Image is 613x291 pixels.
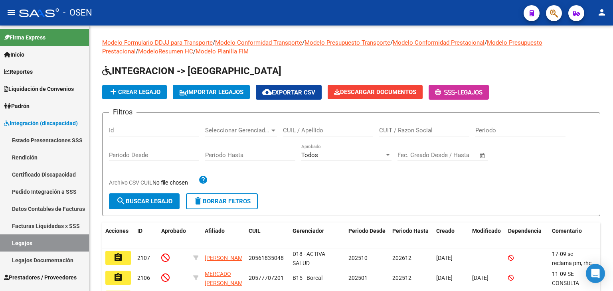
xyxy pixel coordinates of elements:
h3: Filtros [109,106,136,118]
span: Inicio [4,50,24,59]
datatable-header-cell: Modificado [469,222,505,249]
span: INTEGRACION -> [GEOGRAPHIC_DATA] [102,65,281,77]
datatable-header-cell: ID [134,222,158,249]
mat-icon: search [116,196,126,206]
span: Buscar Legajo [116,198,172,205]
datatable-header-cell: Acciones [102,222,134,249]
a: Modelo Planilla FIM [196,48,249,55]
span: Gerenciador [293,228,324,234]
span: [DATE] [472,275,488,281]
span: B15 - Boreal [293,275,322,281]
mat-icon: delete [193,196,203,206]
span: Creado [436,228,455,234]
span: Descargar Documentos [334,88,416,96]
datatable-header-cell: Aprobado [158,222,190,249]
span: ID [137,228,142,234]
span: Borrar Filtros [193,198,251,205]
span: Aprobado [161,228,186,234]
span: 2107 [137,255,150,261]
span: Seleccionar Gerenciador [205,127,270,134]
button: -Legajos [429,85,489,100]
a: Modelo Presupuesto Transporte [305,39,390,46]
button: Open calendar [478,151,487,160]
span: Integración (discapacidad) [4,119,78,128]
span: Legajos [457,89,482,96]
button: Crear Legajo [102,85,167,99]
input: Fecha inicio [397,151,430,159]
button: Descargar Documentos [328,85,423,99]
mat-icon: person [597,8,607,17]
mat-icon: assignment [113,273,123,282]
a: Modelo Formulario DDJJ para Transporte [102,39,213,46]
span: 17-09 se reclama pm, rhc, titulo de algunos profesionales. [552,251,593,284]
span: - [435,89,457,96]
span: 202510 [348,255,368,261]
datatable-header-cell: Gerenciador [289,222,345,249]
span: Periodo Desde [348,228,386,234]
span: Dependencia [508,228,542,234]
span: Prestadores / Proveedores [4,273,77,282]
span: MERCADO [PERSON_NAME] [205,271,247,286]
span: [DATE] [436,275,453,281]
span: Modificado [472,228,501,234]
a: Modelo Conformidad Prestacional [393,39,484,46]
datatable-header-cell: Afiliado [202,222,245,249]
span: Liquidación de Convenios [4,85,74,93]
span: Periodo Hasta [392,228,429,234]
span: Comentario [552,228,582,234]
span: 20561835048 [249,255,284,261]
span: Exportar CSV [262,89,315,96]
input: Archivo CSV CUIL [152,179,198,187]
button: Buscar Legajo [109,193,180,209]
button: Borrar Filtros [186,193,258,209]
span: Firma Express [4,33,45,42]
span: IMPORTAR LEGAJOS [179,88,243,96]
div: Open Intercom Messenger [586,264,605,283]
button: Exportar CSV [256,85,322,100]
datatable-header-cell: Periodo Desde [345,222,389,249]
span: Padrón [4,102,30,110]
datatable-header-cell: Dependencia [505,222,549,249]
a: ModeloResumen HC [138,48,193,55]
mat-icon: help [198,175,208,185]
span: Archivo CSV CUIL [109,179,152,186]
span: 202512 [392,275,411,281]
span: 20577707201 [249,275,284,281]
button: IMPORTAR LEGAJOS [173,85,250,99]
mat-icon: add [109,87,118,96]
span: Afiliado [205,228,225,234]
a: Modelo Conformidad Transporte [215,39,302,46]
datatable-header-cell: CUIL [245,222,289,249]
span: CUIL [249,228,261,234]
span: Acciones [105,228,129,234]
span: - OSEN [63,4,92,22]
span: 202612 [392,255,411,261]
datatable-header-cell: Periodo Hasta [389,222,433,249]
span: 202501 [348,275,368,281]
span: [DATE] [436,255,453,261]
datatable-header-cell: Comentario [549,222,597,249]
span: 2106 [137,275,150,281]
mat-icon: menu [6,8,16,17]
span: Todos [301,151,318,159]
span: [PERSON_NAME] [205,255,247,261]
mat-icon: cloud_download [262,87,272,97]
mat-icon: assignment [113,253,123,262]
datatable-header-cell: Creado [433,222,469,249]
span: Crear Legajo [109,88,160,96]
span: Reportes [4,67,33,76]
span: D18 - ACTIVA SALUD [293,251,325,266]
input: Fecha fin [437,151,476,159]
